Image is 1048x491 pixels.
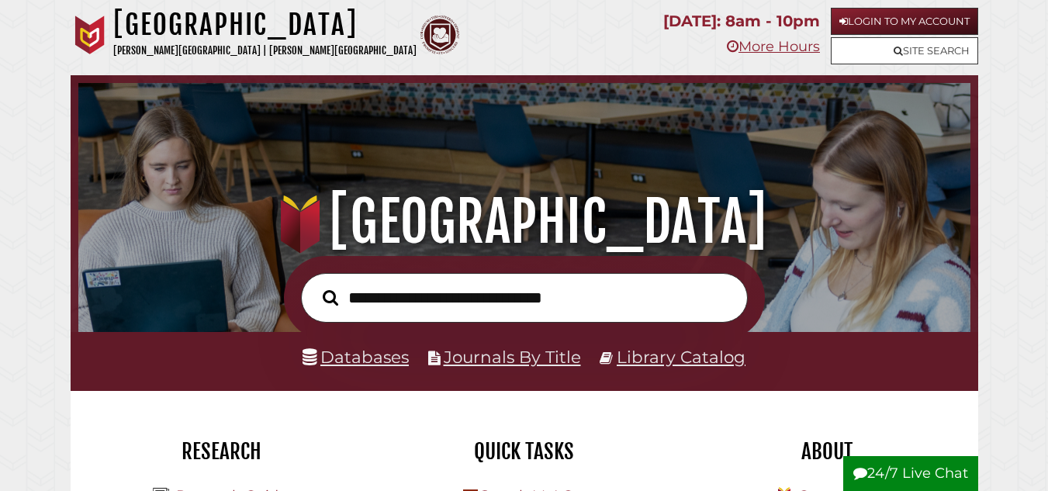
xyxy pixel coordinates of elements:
[420,16,459,54] img: Calvin Theological Seminary
[727,38,820,55] a: More Hours
[323,289,338,306] i: Search
[617,347,745,367] a: Library Catalog
[444,347,581,367] a: Journals By Title
[831,37,978,64] a: Site Search
[113,42,417,60] p: [PERSON_NAME][GEOGRAPHIC_DATA] | [PERSON_NAME][GEOGRAPHIC_DATA]
[303,347,409,367] a: Databases
[71,16,109,54] img: Calvin University
[113,8,417,42] h1: [GEOGRAPHIC_DATA]
[94,188,955,256] h1: [GEOGRAPHIC_DATA]
[663,8,820,35] p: [DATE]: 8am - 10pm
[82,438,361,465] h2: Research
[687,438,967,465] h2: About
[831,8,978,35] a: Login to My Account
[385,438,664,465] h2: Quick Tasks
[315,285,346,309] button: Search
